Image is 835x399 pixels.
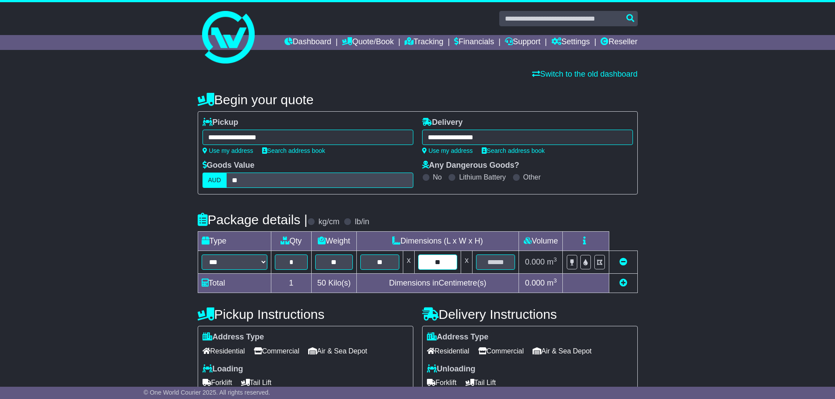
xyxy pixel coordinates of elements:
[356,232,519,251] td: Dimensions (L x W x H)
[525,258,545,266] span: 0.000
[317,279,326,287] span: 50
[461,251,473,274] td: x
[547,279,557,287] span: m
[478,344,524,358] span: Commercial
[600,35,637,50] a: Reseller
[422,307,638,321] h4: Delivery Instructions
[312,274,357,293] td: Kilo(s)
[198,307,413,321] h4: Pickup Instructions
[203,147,253,154] a: Use my address
[312,232,357,251] td: Weight
[308,344,367,358] span: Air & Sea Depot
[203,161,255,170] label: Goods Value
[427,344,469,358] span: Residential
[427,364,476,374] label: Unloading
[318,217,339,227] label: kg/cm
[284,35,331,50] a: Dashboard
[619,279,627,287] a: Add new item
[482,147,545,154] a: Search address book
[203,332,264,342] label: Address Type
[525,279,545,287] span: 0.000
[554,256,557,263] sup: 3
[203,118,238,127] label: Pickup
[532,70,637,78] a: Switch to the old dashboard
[554,277,557,284] sup: 3
[198,274,271,293] td: Total
[422,118,463,127] label: Delivery
[254,344,299,358] span: Commercial
[505,35,540,50] a: Support
[241,376,272,389] span: Tail Lift
[203,173,227,188] label: AUD
[403,251,414,274] td: x
[547,258,557,266] span: m
[355,217,369,227] label: lb/in
[405,35,443,50] a: Tracking
[356,274,519,293] td: Dimensions in Centimetre(s)
[203,344,245,358] span: Residential
[533,344,592,358] span: Air & Sea Depot
[144,389,270,396] span: © One World Courier 2025. All rights reserved.
[262,147,325,154] a: Search address book
[271,232,312,251] td: Qty
[465,376,496,389] span: Tail Lift
[523,173,541,181] label: Other
[203,376,232,389] span: Forklift
[519,232,563,251] td: Volume
[454,35,494,50] a: Financials
[342,35,394,50] a: Quote/Book
[198,212,308,227] h4: Package details |
[427,376,457,389] span: Forklift
[198,232,271,251] td: Type
[203,364,243,374] label: Loading
[271,274,312,293] td: 1
[422,147,473,154] a: Use my address
[459,173,506,181] label: Lithium Battery
[427,332,489,342] label: Address Type
[619,258,627,266] a: Remove this item
[433,173,442,181] label: No
[422,161,519,170] label: Any Dangerous Goods?
[198,92,638,107] h4: Begin your quote
[551,35,590,50] a: Settings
